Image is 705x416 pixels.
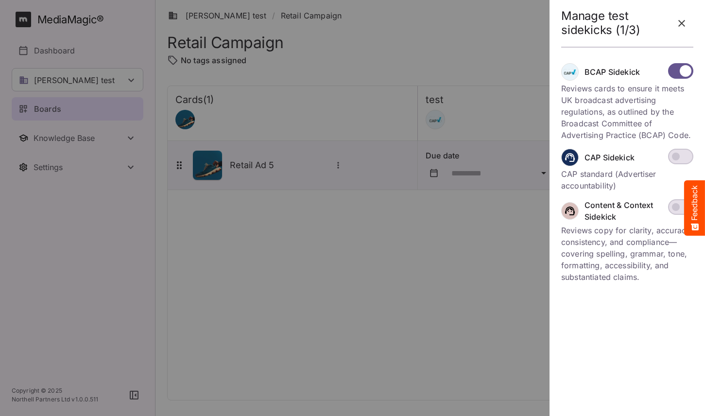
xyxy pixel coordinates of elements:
[561,9,670,37] h2: Manage test sidekicks (1/3)
[561,83,693,141] p: Reviews cards to ensure it meets UK broadcast advertising regulations, as outlined by the Broadca...
[585,199,662,223] p: Content & Context Sidekick
[684,180,705,236] button: Feedback
[585,152,635,163] p: CAP Sidekick
[585,66,640,78] p: BCAP Sidekick
[561,225,693,283] p: Reviews copy for clarity, accuracy, consistency, and compliance—covering spelling, grammar, tone,...
[561,168,693,191] p: CAP standard (Advertiser accountability)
